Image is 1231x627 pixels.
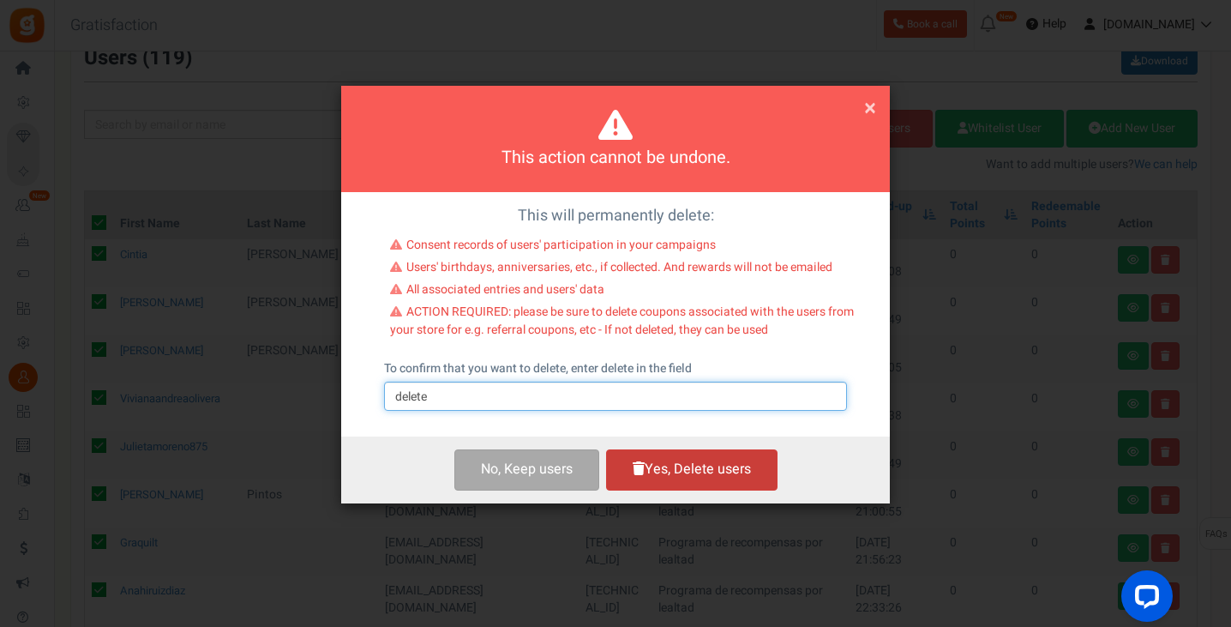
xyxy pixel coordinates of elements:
[606,449,778,490] button: Yes, Delete users
[864,92,876,124] span: ×
[384,360,692,377] label: To confirm that you want to delete, enter delete in the field
[354,205,877,227] p: This will permanently delete:
[454,449,599,490] button: No, Keep users
[390,281,854,304] li: All associated entries and users' data
[390,259,854,281] li: Users' birthdays, anniversaries, etc., if collected. And rewards will not be emailed
[390,304,854,343] li: ACTION REQUIRED: please be sure to delete coupons associated with the users from your store for e...
[384,382,847,411] input: delete
[390,237,854,259] li: Consent records of users' participation in your campaigns
[363,146,868,171] h4: This action cannot be undone.
[566,459,573,479] span: s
